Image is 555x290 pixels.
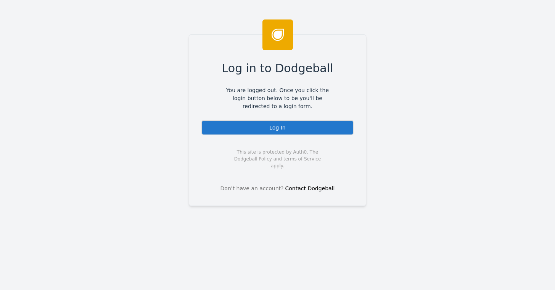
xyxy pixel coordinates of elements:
[220,185,284,193] span: Don't have an account?
[285,185,335,191] a: Contact Dodgeball
[201,120,354,135] div: Log In
[222,60,333,77] span: Log in to Dodgeball
[220,86,335,110] span: You are logged out. Once you click the login button below to be you'll be redirected to a login f...
[227,149,328,169] span: This site is protected by Auth0. The Dodgeball Policy and terms of Service apply.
